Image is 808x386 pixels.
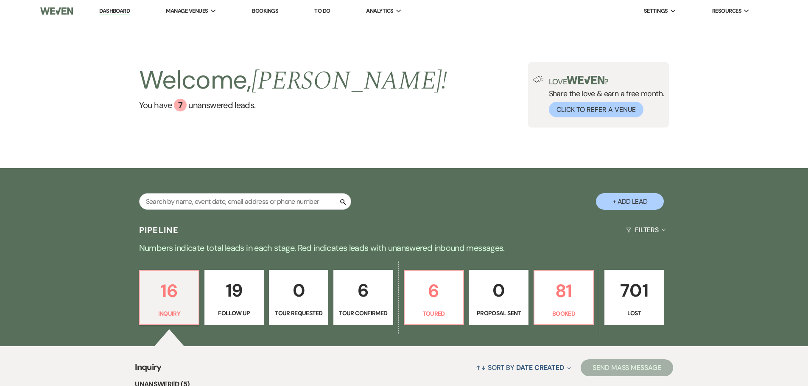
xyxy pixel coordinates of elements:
[544,76,664,117] div: Share the love & earn a free month.
[366,7,393,15] span: Analytics
[596,193,664,210] button: + Add Lead
[581,359,673,376] button: Send Mass Message
[604,270,664,325] a: 701Lost
[540,277,588,305] p: 81
[99,241,710,255] p: Numbers indicate total leads in each stage. Red indicates leads with unanswered inbound messages.
[139,224,179,236] h3: Pipeline
[549,102,643,117] button: Click to Refer a Venue
[252,61,447,100] span: [PERSON_NAME] !
[145,309,193,318] p: Inquiry
[210,308,258,318] p: Follow Up
[40,2,73,20] img: Weven Logo
[314,7,330,14] a: To Do
[145,277,193,305] p: 16
[533,76,544,83] img: loud-speaker-illustration.svg
[610,308,658,318] p: Lost
[472,356,574,379] button: Sort By Date Created
[476,363,486,372] span: ↑↓
[410,277,458,305] p: 6
[139,193,351,210] input: Search by name, event date, email address or phone number
[712,7,741,15] span: Resources
[475,308,523,318] p: Proposal Sent
[274,308,323,318] p: Tour Requested
[333,270,393,325] a: 6Tour Confirmed
[534,270,594,325] a: 81Booked
[252,7,278,14] a: Bookings
[410,309,458,318] p: Toured
[540,309,588,318] p: Booked
[610,276,658,305] p: 701
[139,270,199,325] a: 16Inquiry
[139,99,447,111] a: You have 7 unanswered leads.
[135,361,162,379] span: Inquiry
[269,270,328,325] a: 0Tour Requested
[99,7,130,15] a: Dashboard
[339,276,387,305] p: 6
[404,270,464,325] a: 6Toured
[469,270,528,325] a: 0Proposal Sent
[139,62,447,99] h2: Welcome,
[174,99,187,111] div: 7
[475,276,523,305] p: 0
[644,7,668,15] span: Settings
[567,76,604,84] img: weven-logo-green.svg
[210,276,258,305] p: 19
[166,7,208,15] span: Manage Venues
[339,308,387,318] p: Tour Confirmed
[274,276,323,305] p: 0
[204,270,264,325] a: 19Follow Up
[623,219,669,241] button: Filters
[549,76,664,86] p: Love ?
[516,363,564,372] span: Date Created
